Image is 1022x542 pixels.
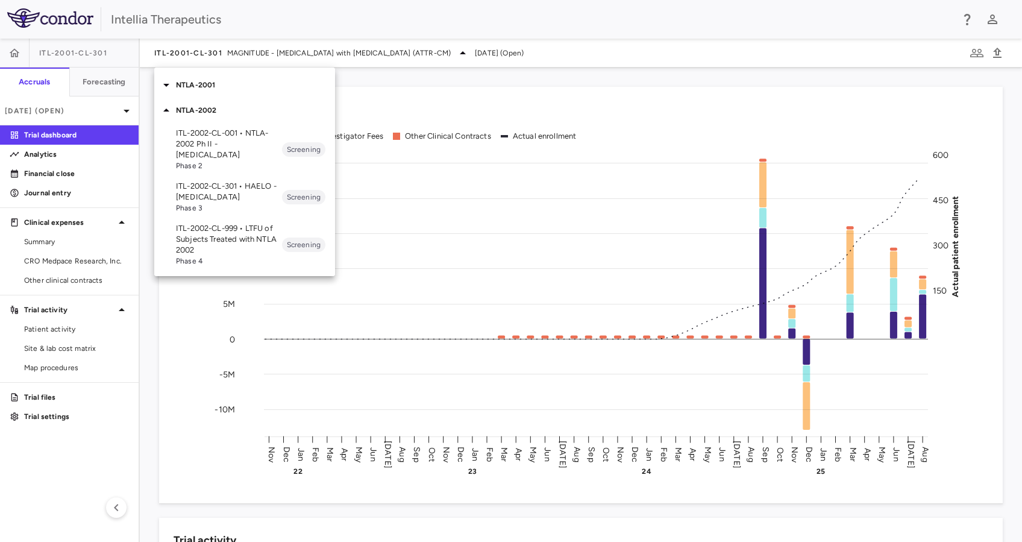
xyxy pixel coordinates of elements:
[154,123,335,176] div: ITL-2002-CL-001 • NTLA-2002 Ph II - [MEDICAL_DATA]Phase 2Screening
[282,144,325,155] span: Screening
[176,181,282,203] p: ITL-2002-CL-301 • HAELO - [MEDICAL_DATA]
[154,72,335,98] div: NTLA-2001
[282,239,325,250] span: Screening
[282,192,325,203] span: Screening
[154,98,335,123] div: NTLA-2002
[176,80,335,90] p: NTLA-2001
[176,128,282,160] p: ITL-2002-CL-001 • NTLA-2002 Ph II - [MEDICAL_DATA]
[176,105,335,116] p: NTLA-2002
[176,256,282,266] span: Phase 4
[176,223,282,256] p: ITL-2002-CL-999 • LTFU of Subjects Treated with NTLA 2002
[154,218,335,271] div: ITL-2002-CL-999 • LTFU of Subjects Treated with NTLA 2002Phase 4Screening
[154,176,335,218] div: ITL-2002-CL-301 • HAELO - [MEDICAL_DATA]Phase 3Screening
[176,203,282,213] span: Phase 3
[176,160,282,171] span: Phase 2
